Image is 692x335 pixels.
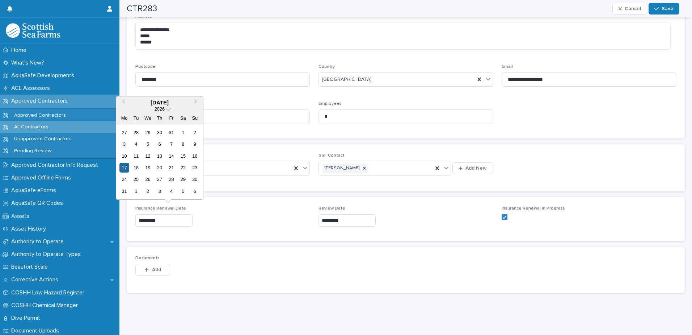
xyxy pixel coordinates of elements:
[178,174,188,184] div: Choose Saturday, 29 August 2026
[178,113,188,123] div: Sa
[6,23,60,38] img: bPIBxiqnSb2ggTQWdOVV
[166,151,176,161] div: Choose Friday, 14 August 2026
[155,128,164,137] div: Choose Thursday, 30 July 2026
[166,128,176,137] div: Choose Friday, 31 July 2026
[8,276,64,283] p: Corrective Actions
[8,327,65,334] p: Document Uploads
[166,113,176,123] div: Fr
[8,200,69,207] p: AquaSafe QR Codes
[8,238,69,245] p: Authority to Operate
[322,164,360,173] div: [PERSON_NAME]
[8,264,54,270] p: Beaufort Scale
[8,226,52,232] p: Asset History
[131,163,141,173] div: Choose Tuesday, 18 August 2026
[8,85,56,92] p: ACL Assessors
[155,186,164,196] div: Choose Thursday, 3 September 2026
[190,151,200,161] div: Choose Sunday, 16 August 2026
[318,102,342,106] span: Employees
[465,166,487,171] span: Add New
[190,186,200,196] div: Choose Sunday, 6 September 2026
[8,289,90,296] p: COSHH Low Hazard Register
[8,136,77,142] p: Unapproved Contractors
[178,139,188,149] div: Choose Saturday, 8 August 2026
[8,112,72,119] p: Approved Contractors
[8,124,54,130] p: All Contractors
[143,128,153,137] div: Choose Wednesday, 29 July 2026
[452,162,493,174] button: Add New
[190,174,200,184] div: Choose Sunday, 30 August 2026
[166,163,176,173] div: Choose Friday, 21 August 2026
[131,174,141,184] div: Choose Tuesday, 25 August 2026
[625,6,641,11] span: Cancel
[662,6,674,11] span: Save
[8,72,80,79] p: AquaSafe Developments
[155,139,164,149] div: Choose Thursday, 6 August 2026
[8,148,57,154] p: Pending Review
[190,128,200,137] div: Choose Sunday, 2 August 2026
[119,113,129,123] div: Mo
[166,174,176,184] div: Choose Friday, 28 August 2026
[155,106,165,112] span: 2026
[119,186,129,196] div: Choose Monday, 31 August 2026
[8,251,86,258] p: Authority to Operate Types
[322,76,372,83] span: [GEOGRAPHIC_DATA]
[191,97,202,109] button: Next Month
[612,3,647,15] button: Cancel
[166,186,176,196] div: Choose Friday, 4 September 2026
[502,206,565,211] span: Insurance Renewal in Progress
[116,99,203,106] div: [DATE]
[155,174,164,184] div: Choose Thursday, 27 August 2026
[135,206,186,211] span: Insurance Renewal Date
[178,186,188,196] div: Choose Saturday, 5 September 2026
[135,65,156,69] span: Postcode
[8,162,104,169] p: Approved Contractor Info Request
[502,65,513,69] span: Email
[8,174,77,181] p: Approved Offline Forms
[190,139,200,149] div: Choose Sunday, 9 August 2026
[119,151,129,161] div: Choose Monday, 10 August 2026
[152,267,161,272] span: Add
[119,163,129,173] div: Choose Monday, 17 August 2026
[190,163,200,173] div: Choose Sunday, 23 August 2026
[143,186,153,196] div: Choose Wednesday, 2 September 2026
[131,151,141,161] div: Choose Tuesday, 11 August 2026
[143,174,153,184] div: Choose Wednesday, 26 August 2026
[166,139,176,149] div: Choose Friday, 7 August 2026
[117,97,128,109] button: Previous Month
[143,113,153,123] div: We
[143,151,153,161] div: Choose Wednesday, 12 August 2026
[178,151,188,161] div: Choose Saturday, 15 August 2026
[135,256,160,260] span: Documents
[8,213,35,220] p: Assets
[143,163,153,173] div: Choose Wednesday, 19 August 2026
[118,127,201,197] div: month 2026-08
[649,3,679,15] button: Save
[127,4,157,14] h2: CTR283
[135,15,152,19] span: Address
[119,139,129,149] div: Choose Monday, 3 August 2026
[178,128,188,137] div: Choose Saturday, 1 August 2026
[8,98,73,104] p: Approved Contractors
[131,113,141,123] div: Tu
[190,113,200,123] div: Su
[131,139,141,149] div: Choose Tuesday, 4 August 2026
[318,153,345,158] span: SSF Contact
[8,187,62,194] p: AquaSafe eForms
[143,139,153,149] div: Choose Wednesday, 5 August 2026
[318,65,335,69] span: Country
[155,163,164,173] div: Choose Thursday, 20 August 2026
[8,315,46,322] p: Dive Permit
[119,174,129,184] div: Choose Monday, 24 August 2026
[155,113,164,123] div: Th
[131,186,141,196] div: Choose Tuesday, 1 September 2026
[155,151,164,161] div: Choose Thursday, 13 August 2026
[131,128,141,137] div: Choose Tuesday, 28 July 2026
[8,47,32,54] p: Home
[119,128,129,137] div: Choose Monday, 27 July 2026
[8,59,50,66] p: What's New?
[178,163,188,173] div: Choose Saturday, 22 August 2026
[318,206,345,211] span: Review Date
[8,302,84,309] p: COSHH Chemical Manager
[135,264,170,276] button: Add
